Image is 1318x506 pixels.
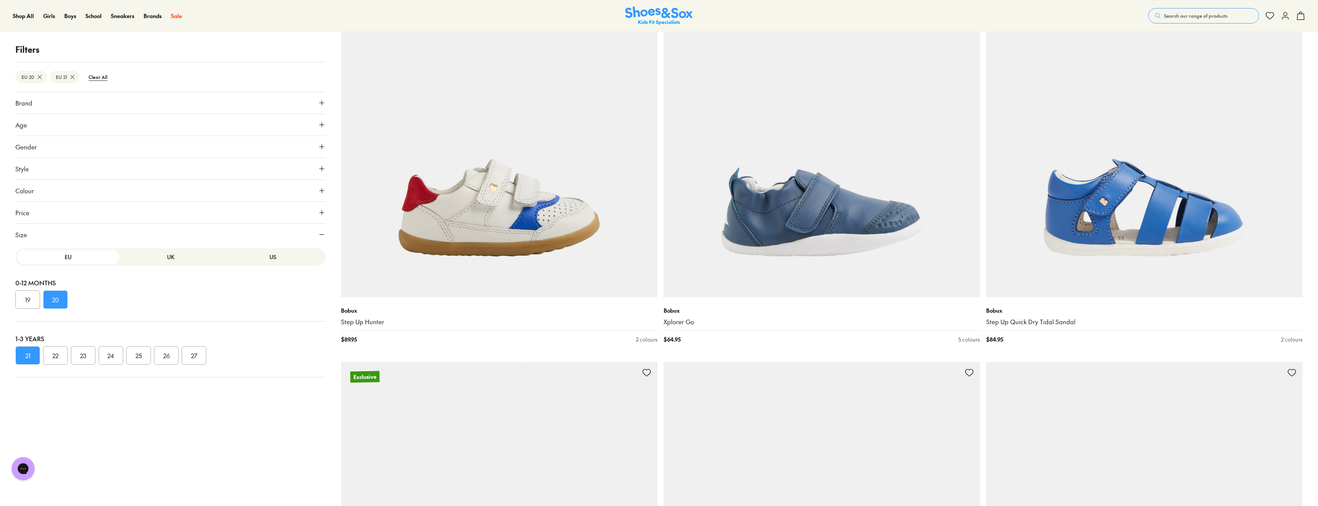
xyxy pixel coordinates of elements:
span: Brand [15,98,32,107]
button: 19 [15,290,40,309]
a: Xplorer Go [664,318,980,326]
button: Brand [15,92,326,114]
button: Size [15,224,326,245]
a: Girls [43,12,55,20]
button: Age [15,114,326,136]
button: 26 [154,346,179,365]
btn: EU 21 [50,71,79,83]
span: Gender [15,142,37,151]
button: 25 [126,346,151,365]
button: EU [17,250,119,264]
div: 1-3 Years [15,334,326,343]
button: 23 [71,346,95,365]
span: Price [15,208,29,217]
a: Brands [144,12,162,20]
a: Step Up Hunter [341,318,657,326]
iframe: Gorgias live chat messenger [8,454,38,483]
button: 22 [43,346,68,365]
button: Gender [15,136,326,157]
btn: EU 20 [15,71,47,83]
button: Style [15,158,326,179]
button: US [222,250,324,264]
span: $ 84.95 [986,335,1003,343]
a: Shop All [13,12,34,20]
span: Age [15,120,27,129]
p: Bobux [341,307,657,315]
span: Size [15,230,27,239]
span: Search our range of products [1164,12,1228,19]
a: School [85,12,102,20]
button: UK [119,250,222,264]
div: 2 colours [1281,335,1303,343]
a: Sale [171,12,182,20]
a: Boys [64,12,76,20]
button: Price [15,202,326,223]
div: 2 colours [636,335,657,343]
a: Step Up Quick Dry Tidal Sandal [986,318,1303,326]
button: Search our range of products [1148,8,1259,23]
a: Sneakers [111,12,134,20]
button: 20 [43,290,68,309]
span: Colour [15,186,34,195]
a: Shoes & Sox [625,7,693,25]
button: 21 [15,346,40,365]
button: 24 [99,346,123,365]
p: Exclusive [350,371,380,383]
div: 0-12 Months [15,278,326,287]
btn: Clear All [82,70,114,84]
img: SNS_Logo_Responsive.svg [625,7,693,25]
span: Style [15,164,29,173]
span: $ 64.95 [664,335,681,343]
span: $ 89.95 [341,335,357,343]
p: Filters [15,43,326,56]
p: Bobux [986,307,1303,315]
p: Bobux [664,307,980,315]
button: Colour [15,180,326,201]
button: 27 [182,346,206,365]
div: 5 colours [958,335,980,343]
